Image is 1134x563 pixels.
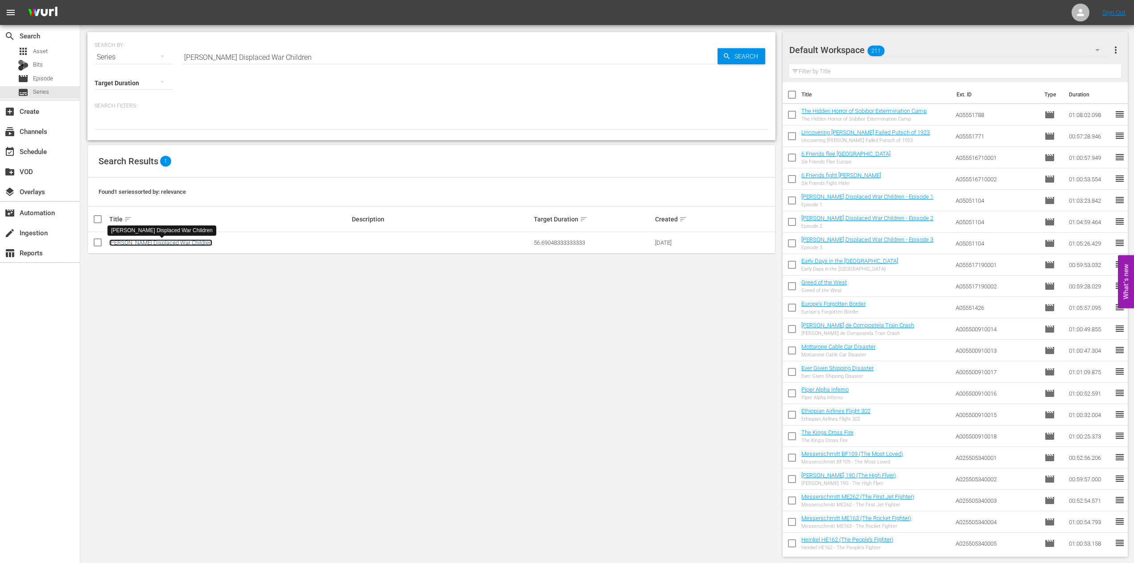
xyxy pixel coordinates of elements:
a: Mottarone Cable Car Disaster [801,343,875,350]
td: A005500910015 [952,404,1041,425]
td: 01:05:26.429 [1065,233,1114,254]
div: Description [352,216,531,223]
td: A005500910017 [952,361,1041,383]
div: Six Friends Fight Hitler [801,180,881,186]
div: Ever Given Shipping Disaster [801,373,874,379]
td: 01:00:54.793 [1065,511,1114,533]
a: [PERSON_NAME] Displaced War Children [109,239,212,246]
div: Greed of the West [801,288,847,293]
div: The King's Cross Fire [801,438,854,443]
span: reorder [1114,280,1125,291]
span: Episode [1044,517,1055,527]
span: Series [33,88,49,96]
span: Episode [1044,409,1055,420]
span: Episode [1044,152,1055,163]
td: 00:52:56.206 [1065,447,1114,468]
span: more_vert [1110,45,1121,55]
a: Piper Alpha Inferno [801,386,849,393]
span: Asset [18,46,29,57]
div: [PERSON_NAME] 190 - The High Flyer [801,480,896,486]
td: 01:00:32.004 [1065,404,1114,425]
span: Episode [1044,174,1055,184]
td: A025505340003 [952,490,1041,511]
div: Episode 3 [801,245,933,250]
td: 01:00:49.855 [1065,318,1114,340]
td: 00:59:53.032 [1065,254,1114,275]
span: Found 1 series sorted by: relevance [99,188,186,195]
span: reorder [1114,216,1125,227]
a: Early Days in the [GEOGRAPHIC_DATA] [801,258,898,264]
span: reorder [1114,473,1125,484]
a: Uncovering [PERSON_NAME] Failed Putsch of 1923 [801,129,930,136]
span: reorder [1114,409,1125,420]
a: [PERSON_NAME] 190 (The High Flyer) [801,472,896,479]
div: [PERSON_NAME] Displaced War Children [111,227,213,234]
td: A055516710001 [952,147,1041,168]
td: A055517190001 [952,254,1041,275]
a: Greed of the West [801,279,847,286]
td: 01:00:52.591 [1065,383,1114,404]
span: Episode [33,74,53,83]
td: A05551771 [952,125,1041,147]
span: Episode [1044,452,1055,463]
td: 01:00:47.304 [1065,340,1114,361]
a: The Kings Cross Fire [801,429,854,436]
a: Ever Given Shipping Disaster [801,365,874,371]
span: Search [4,31,15,42]
div: The Hidden Horror of Sobibor Extermination Camp [801,116,927,122]
td: A05051104 [952,211,1041,233]
div: Messerschmitt BF109 - The Most Loved [801,459,903,465]
span: Episode [1044,324,1055,334]
td: 00:59:28.029 [1065,275,1114,297]
a: [PERSON_NAME] de Compostela Train Crash [801,322,914,329]
span: reorder [1114,109,1125,120]
a: The Hidden Horror of Sobibor Extermination Camp [801,108,927,114]
span: VOD [4,167,15,177]
span: reorder [1114,495,1125,505]
span: 1 [160,156,171,167]
td: 01:00:57.949 [1065,147,1114,168]
td: 01:00:25.373 [1065,425,1114,447]
td: A05551788 [952,104,1041,125]
div: Six Friends Flee Europe [801,159,891,165]
td: A005500910013 [952,340,1041,361]
div: Heinkel HE162 - The People’s Fighter [801,545,893,550]
div: Default Workspace [789,38,1108,63]
div: Title [109,214,349,225]
span: Episode [1044,345,1055,356]
div: Episode 1 [801,202,933,208]
span: sort [679,215,687,223]
a: Heinkel HE162 (The People’s Fighter) [801,536,893,543]
div: Piper Alpha Inferno [801,395,849,400]
a: [PERSON_NAME] Displaced War Children - Episode 3 [801,236,933,243]
td: 01:08:02.098 [1065,104,1114,125]
a: [PERSON_NAME] Displaced War Children - Episode 2 [801,215,933,221]
span: Search [731,48,765,64]
div: Early Days in the [GEOGRAPHIC_DATA] [801,266,898,272]
td: A05051104 [952,233,1041,254]
a: 6 Friends fight [PERSON_NAME] [801,172,881,179]
td: 01:00:53.158 [1065,533,1114,554]
button: more_vert [1110,39,1121,61]
span: Series [18,87,29,98]
span: Channels [4,126,15,137]
p: Search Filters: [95,102,768,110]
div: [PERSON_NAME] de Compostela Train Crash [801,330,914,336]
span: Episode [1044,388,1055,399]
td: 00:59:57.000 [1065,468,1114,490]
td: 01:05:57.095 [1065,297,1114,318]
div: Messerschmitt ME262 - The First Jet Fighter [801,502,914,508]
span: Episode [1044,538,1055,549]
div: Episode 2 [801,223,933,229]
td: 00:52:54.571 [1065,490,1114,511]
span: Episode [1044,131,1055,142]
span: Automation [4,208,15,218]
a: Messerschmitt BF109 (The Most Loved) [801,450,903,457]
a: Messerschmitt ME262 (The First Jet Fighter) [801,493,914,500]
div: [DATE] [655,239,713,246]
span: Search Results [99,156,158,167]
a: Ethiopian Airlines Flight 302 [801,408,870,414]
span: Episode [1044,217,1055,227]
span: reorder [1114,430,1125,441]
span: Episode [1044,431,1055,442]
